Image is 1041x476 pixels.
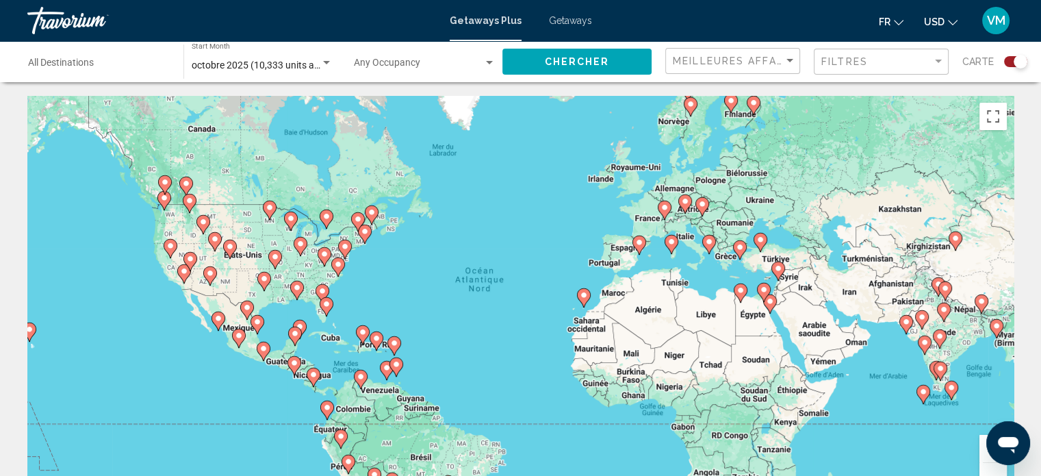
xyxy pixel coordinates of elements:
[987,14,1005,27] span: VM
[986,421,1030,465] iframe: Bouton de lancement de la fenêtre de messagerie
[879,12,903,32] button: Change language
[502,49,652,74] button: Chercher
[879,16,890,27] span: fr
[962,52,994,71] span: Carte
[549,15,592,26] a: Getaways
[978,6,1014,35] button: User Menu
[979,435,1007,462] button: Zoom avant
[673,55,802,66] span: Meilleures affaires
[450,15,522,26] a: Getaways Plus
[545,57,610,68] span: Chercher
[192,60,350,71] span: octobre 2025 (10,333 units available)
[27,7,436,34] a: Travorium
[979,103,1007,130] button: Passer en plein écran
[673,55,796,67] mat-select: Sort by
[821,56,868,67] span: Filtres
[924,16,944,27] span: USD
[814,48,949,76] button: Filter
[924,12,958,32] button: Change currency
